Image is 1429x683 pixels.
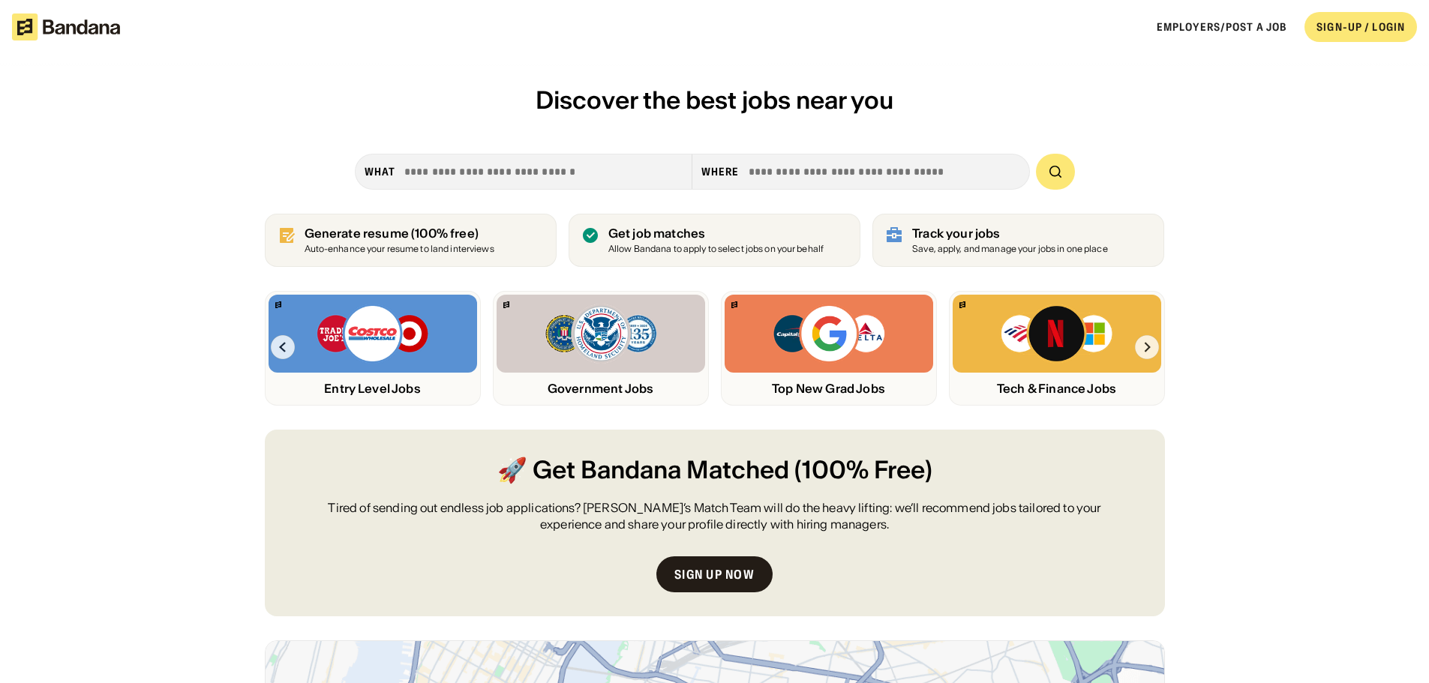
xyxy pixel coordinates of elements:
img: Right Arrow [1135,335,1159,359]
a: Bandana logoCapital One, Google, Delta logosTop New Grad Jobs [721,291,937,406]
div: Save, apply, and manage your jobs in one place [912,244,1108,254]
div: Top New Grad Jobs [725,382,933,396]
a: Bandana logoBank of America, Netflix, Microsoft logosTech & Finance Jobs [949,291,1165,406]
a: Sign up now [656,556,773,592]
img: Bandana logo [731,301,737,308]
span: 🚀 Get Bandana Matched [497,454,789,487]
img: Left Arrow [271,335,295,359]
img: Capital One, Google, Delta logos [772,304,886,364]
div: Entry Level Jobs [269,382,477,396]
div: Where [701,165,740,178]
div: Sign up now [674,568,755,580]
span: (100% Free) [794,454,932,487]
div: SIGN-UP / LOGIN [1316,20,1405,34]
div: Allow Bandana to apply to select jobs on your behalf [608,244,824,254]
span: (100% free) [411,226,479,241]
a: Bandana logoFBI, DHS, MWRD logosGovernment Jobs [493,291,709,406]
img: Bandana logo [503,301,509,308]
div: Track your jobs [912,226,1108,241]
img: FBI, DHS, MWRD logos [544,304,658,364]
img: Trader Joe’s, Costco, Target logos [316,304,430,364]
img: Bandana logotype [12,13,120,40]
img: Bandana logo [275,301,281,308]
div: Tech & Finance Jobs [953,382,1161,396]
img: Bandana logo [959,301,965,308]
div: Get job matches [608,226,824,241]
a: Generate resume (100% free)Auto-enhance your resume to land interviews [265,214,557,267]
a: Track your jobs Save, apply, and manage your jobs in one place [872,214,1164,267]
div: Generate resume [305,226,494,241]
div: what [365,165,395,178]
a: Employers/Post a job [1157,20,1286,34]
div: Government Jobs [497,382,705,396]
a: Get job matches Allow Bandana to apply to select jobs on your behalf [569,214,860,267]
a: Bandana logoTrader Joe’s, Costco, Target logosEntry Level Jobs [265,291,481,406]
div: Tired of sending out endless job applications? [PERSON_NAME]’s Match Team will do the heavy lifti... [301,499,1129,533]
span: Discover the best jobs near you [536,85,893,115]
div: Auto-enhance your resume to land interviews [305,244,494,254]
img: Bank of America, Netflix, Microsoft logos [1000,304,1113,364]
